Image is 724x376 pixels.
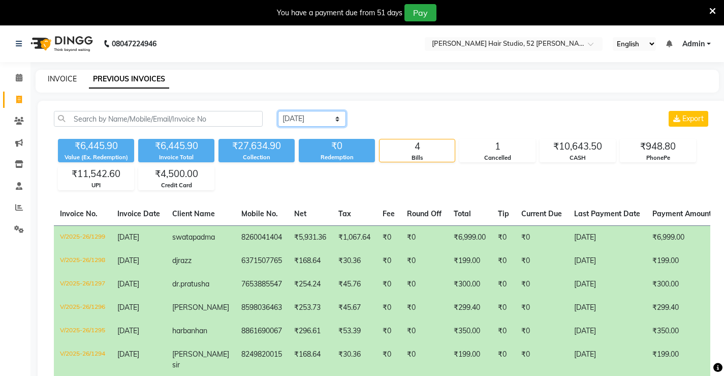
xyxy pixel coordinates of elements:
[117,233,139,242] span: [DATE]
[117,303,139,312] span: [DATE]
[380,154,455,162] div: Bills
[58,153,134,162] div: Value (Ex. Redemption)
[498,209,509,218] span: Tip
[448,320,492,343] td: ₹350.00
[218,139,295,153] div: ₹27,634.90
[492,320,515,343] td: ₹0
[332,273,376,296] td: ₹45.76
[568,273,646,296] td: [DATE]
[652,209,718,218] span: Payment Amount
[460,139,535,154] div: 1
[448,296,492,320] td: ₹299.40
[492,273,515,296] td: ₹0
[218,153,295,162] div: Collection
[58,139,134,153] div: ₹6,445.90
[332,225,376,249] td: ₹1,067.64
[515,225,568,249] td: ₹0
[172,350,229,369] span: [PERSON_NAME] sir
[574,209,640,218] span: Last Payment Date
[448,273,492,296] td: ₹300.00
[376,296,401,320] td: ₹0
[112,30,156,58] b: 08047224946
[682,114,704,123] span: Export
[401,296,448,320] td: ₹0
[299,153,375,162] div: Redemption
[117,256,139,265] span: [DATE]
[620,154,696,162] div: PhonePe
[117,209,160,218] span: Invoice Date
[117,326,139,335] span: [DATE]
[48,74,77,83] a: INVOICE
[172,303,229,312] span: [PERSON_NAME]
[380,139,455,154] div: 4
[376,320,401,343] td: ₹0
[288,273,332,296] td: ₹254.24
[54,225,111,249] td: V/2025-26/1299
[515,249,568,273] td: ₹0
[172,326,207,335] span: harbanhan
[332,249,376,273] td: ₹30.36
[178,256,192,265] span: razz
[288,225,332,249] td: ₹5,931.36
[277,8,402,18] div: You have a payment due from 51 days
[294,209,306,218] span: Net
[172,256,178,265] span: dj
[332,320,376,343] td: ₹53.39
[540,139,615,154] div: ₹10,643.50
[492,296,515,320] td: ₹0
[172,209,215,218] span: Client Name
[235,296,288,320] td: 8598036463
[448,225,492,249] td: ₹6,999.00
[54,273,111,296] td: V/2025-26/1297
[138,139,214,153] div: ₹6,445.90
[235,249,288,273] td: 6371507765
[172,233,215,242] span: swatapadma
[383,209,395,218] span: Fee
[54,249,111,273] td: V/2025-26/1298
[460,154,535,162] div: Cancelled
[448,249,492,273] td: ₹199.00
[376,225,401,249] td: ₹0
[401,249,448,273] td: ₹0
[376,273,401,296] td: ₹0
[515,296,568,320] td: ₹0
[515,320,568,343] td: ₹0
[235,225,288,249] td: 8260041404
[376,249,401,273] td: ₹0
[404,4,436,21] button: Pay
[288,249,332,273] td: ₹168.64
[299,139,375,153] div: ₹0
[235,320,288,343] td: 8861690067
[540,154,615,162] div: CASH
[139,167,214,181] div: ₹4,500.00
[568,320,646,343] td: [DATE]
[332,296,376,320] td: ₹45.67
[401,273,448,296] td: ₹0
[669,111,708,127] button: Export
[117,350,139,359] span: [DATE]
[58,181,134,190] div: UPI
[54,296,111,320] td: V/2025-26/1296
[241,209,278,218] span: Mobile No.
[172,279,209,288] span: dr.pratusha
[521,209,562,218] span: Current Due
[407,209,442,218] span: Round Off
[492,225,515,249] td: ₹0
[568,249,646,273] td: [DATE]
[138,153,214,162] div: Invoice Total
[117,279,139,288] span: [DATE]
[26,30,96,58] img: logo
[54,320,111,343] td: V/2025-26/1295
[568,225,646,249] td: [DATE]
[338,209,351,218] span: Tax
[235,273,288,296] td: 7653885547
[54,111,263,127] input: Search by Name/Mobile/Email/Invoice No
[58,167,134,181] div: ₹11,542.60
[682,39,705,49] span: Admin
[620,139,696,154] div: ₹948.80
[492,249,515,273] td: ₹0
[288,320,332,343] td: ₹296.61
[139,181,214,190] div: Credit Card
[515,273,568,296] td: ₹0
[89,70,169,89] a: PREVIOUS INVOICES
